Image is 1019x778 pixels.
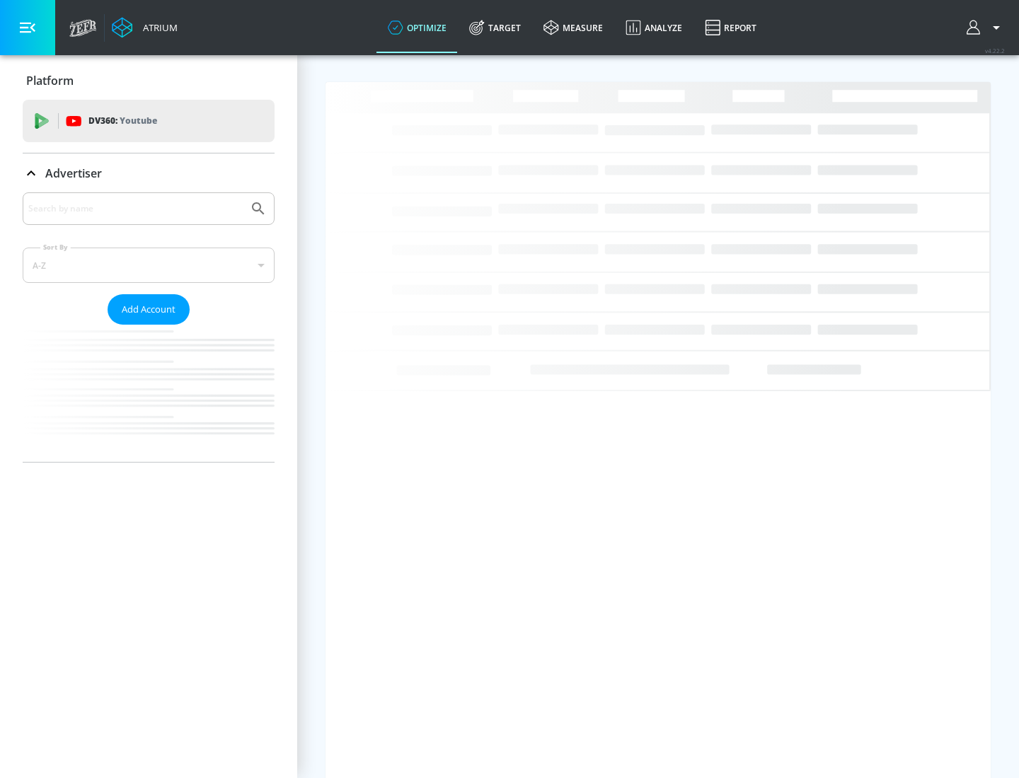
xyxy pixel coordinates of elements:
p: DV360: [88,113,157,129]
input: Search by name [28,199,243,218]
span: Add Account [122,301,175,318]
div: Atrium [137,21,178,34]
label: Sort By [40,243,71,252]
p: Advertiser [45,166,102,181]
div: DV360: Youtube [23,100,275,142]
p: Youtube [120,113,157,128]
button: Add Account [108,294,190,325]
span: v 4.22.2 [985,47,1005,54]
div: Platform [23,61,275,100]
nav: list of Advertiser [23,325,275,462]
a: Report [693,2,768,53]
div: Advertiser [23,192,275,462]
a: optimize [376,2,458,53]
a: Analyze [614,2,693,53]
a: Atrium [112,17,178,38]
a: Target [458,2,532,53]
div: Advertiser [23,153,275,193]
a: measure [532,2,614,53]
div: A-Z [23,248,275,283]
p: Platform [26,73,74,88]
